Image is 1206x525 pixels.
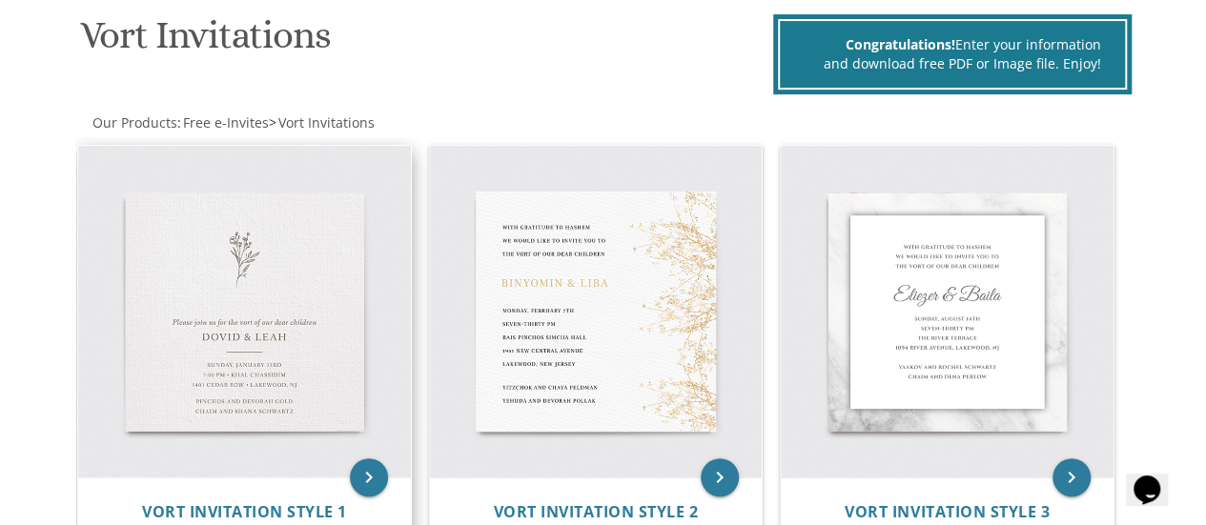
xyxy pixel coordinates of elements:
[701,458,739,496] a: keyboard_arrow_right
[494,501,699,522] span: Vort Invitation Style 2
[846,35,955,53] span: Congratulations!
[804,35,1101,54] div: Enter your information
[430,146,763,478] img: Vort Invitation Style 2
[804,54,1101,73] div: and download free PDF or Image file. Enjoy!
[76,113,603,132] div: :
[845,503,1050,521] a: Vort Invitation Style 3
[278,113,375,131] span: Vort Invitations
[1126,449,1187,506] iframe: chat widget
[91,113,177,131] a: Our Products
[181,113,269,131] a: Free e-Invites
[1053,458,1091,496] a: keyboard_arrow_right
[276,113,375,131] a: Vort Invitations
[142,501,347,522] span: Vort Invitation Style 1
[781,146,1114,478] img: Vort Invitation Style 3
[269,113,375,131] span: >
[78,146,411,478] img: Vort Invitation Style 1
[845,501,1050,522] span: Vort Invitation Style 3
[350,458,388,496] a: keyboard_arrow_right
[142,503,347,521] a: Vort Invitation Style 1
[183,113,269,131] span: Free e-Invites
[80,14,768,71] h1: Vort Invitations
[494,503,699,521] a: Vort Invitation Style 2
